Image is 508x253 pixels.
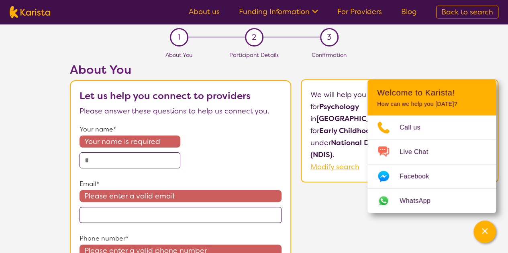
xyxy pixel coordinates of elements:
span: Please enter a valid email [80,190,282,202]
p: Email* [80,178,282,190]
p: for [310,125,489,137]
a: Funding Information [239,7,318,16]
p: Your name* [80,123,282,136]
span: Facebook [400,170,439,182]
p: in [310,113,489,125]
span: Confirmation [312,51,347,59]
span: Participant Details [229,51,279,59]
ul: Choose channel [367,115,496,213]
img: Karista logo [10,6,50,18]
a: Web link opens in a new tab. [367,189,496,213]
h2: About You [70,63,291,77]
span: Live Chat [400,146,438,158]
a: Modify search [310,162,359,172]
p: for [310,101,489,113]
div: Channel Menu [367,80,496,213]
a: For Providers [337,7,382,16]
span: Back to search [441,7,493,17]
a: Back to search [436,6,498,18]
button: Channel Menu [473,221,496,243]
p: We will help you connect: [310,89,489,101]
b: [GEOGRAPHIC_DATA] (4301) [316,114,416,123]
span: Call us [400,121,430,134]
span: 3 [327,31,331,43]
a: Blog [401,7,417,16]
a: About us [189,7,220,16]
span: 1 [177,31,180,43]
p: under . [310,137,489,161]
h2: Welcome to Karista! [377,88,486,97]
b: Let us help you connect to providers [80,89,251,102]
span: WhatsApp [400,195,440,207]
span: 2 [252,31,256,43]
b: Early Childhood - 0 to 9 [319,126,404,136]
p: Please answer these questions to help us connect you. [80,105,282,117]
p: How can we help you [DATE]? [377,101,486,107]
span: Your name is required [80,136,180,148]
b: Psychology [319,102,359,111]
span: About You [165,51,192,59]
p: Phone number* [80,233,282,245]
